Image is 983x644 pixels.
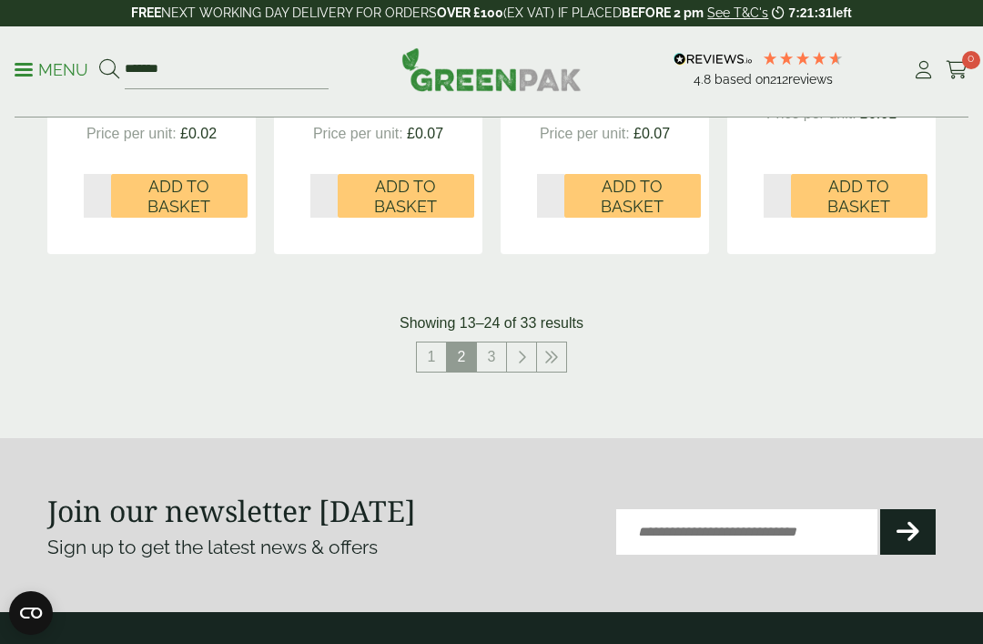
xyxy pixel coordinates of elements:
a: 0 [946,56,968,84]
span: left [833,5,852,20]
span: Price per unit: [540,126,630,141]
button: Add to Basket [338,174,474,218]
span: Add to Basket [577,177,688,216]
a: 3 [477,342,506,372]
a: 1 [417,342,446,372]
span: £0.07 [633,126,670,141]
span: 4.8 [694,72,714,87]
p: Sign up to get the latest news & offers [47,533,447,562]
p: Showing 13–24 of 33 results [400,312,583,334]
span: Add to Basket [124,177,235,216]
strong: FREE [131,5,161,20]
div: 4.79 Stars [762,50,844,66]
strong: BEFORE 2 pm [622,5,704,20]
i: My Account [912,61,935,79]
p: Menu [15,59,88,81]
strong: OVER £100 [437,5,503,20]
span: 212 [770,72,788,87]
span: 2 [447,342,476,372]
span: Add to Basket [350,177,461,216]
span: Price per unit: [313,126,403,141]
img: GreenPak Supplies [401,47,582,91]
a: See T&C's [707,5,768,20]
span: 0 [962,51,980,69]
button: Open CMP widget [9,591,53,635]
span: Price per unit: [86,126,177,141]
button: Add to Basket [564,174,701,218]
i: Cart [946,61,968,79]
img: REVIEWS.io [674,53,753,66]
span: Add to Basket [804,177,915,216]
a: Menu [15,59,88,77]
button: Add to Basket [791,174,927,218]
strong: Join our newsletter [DATE] [47,491,416,530]
span: Based on [714,72,770,87]
span: £0.02 [180,126,217,141]
button: Add to Basket [111,174,248,218]
span: reviews [788,72,833,87]
span: £0.07 [407,126,443,141]
span: 7:21:31 [788,5,832,20]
